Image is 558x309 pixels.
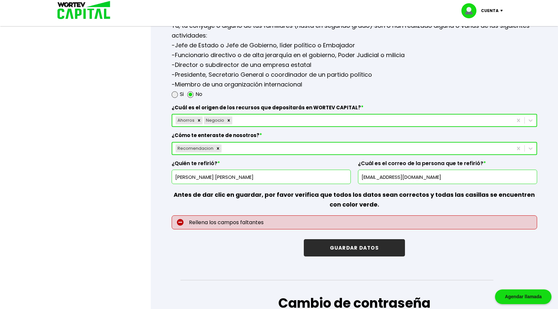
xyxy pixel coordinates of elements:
[461,3,481,18] img: profile-image
[495,289,551,304] div: Agendar llamada
[177,219,184,226] img: error-circle.027baa21.svg
[176,116,195,124] div: Ahorros
[172,215,537,229] p: Rellena los campos faltantes
[204,116,225,124] div: Negocio
[172,21,537,40] p: Tú, tu cónyuge o alguno de tus familiares (hasta en segundo grado) son o han realizado alguna o v...
[214,145,222,152] div: Remove Recomendacion
[175,170,348,184] input: Nombre
[195,116,203,124] div: Remove Ahorros
[172,132,537,142] label: ¿Cómo te enteraste de nosotros?
[174,191,535,209] b: Antes de dar clic en guardar, por favor verifica que todos los datos sean correctos y todas las c...
[172,40,537,89] p: -Jefe de Estado o Jefe de Gobierno, líder político o Embajador -Funcionario directivo o de alta j...
[481,6,499,16] p: Cuenta
[499,10,507,12] img: icon-down
[225,116,232,124] div: Remove Negocio
[361,170,534,184] input: inversionista@gmail.com
[195,89,202,99] label: No
[176,145,214,152] div: Recomendacion
[304,239,405,256] button: GUARDAR DATOS
[172,104,537,114] label: ¿Cuál es el origen de los recursos que depositarás en WORTEV CAPITAL?
[180,89,184,99] label: Si
[358,160,537,170] label: ¿Cuál es el correo de la persona que te refirió?
[172,160,351,170] label: ¿Quién te refirió?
